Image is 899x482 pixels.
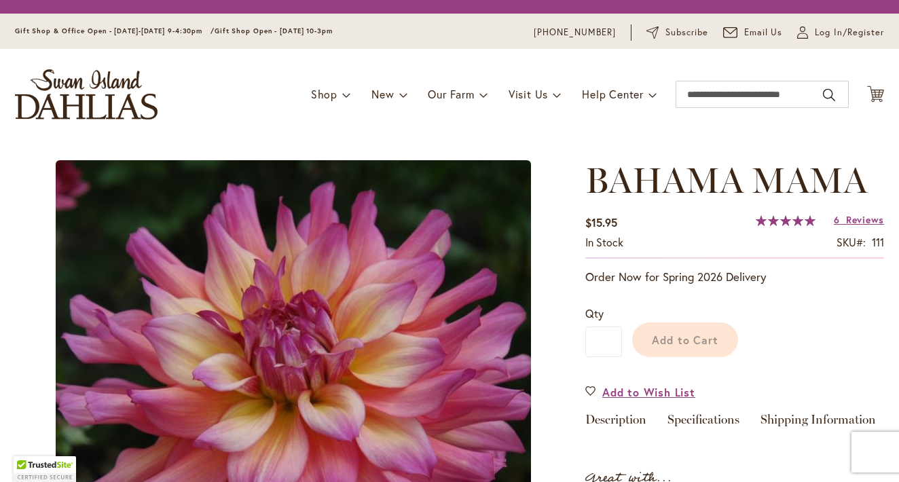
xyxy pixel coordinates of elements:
[585,413,884,433] div: Detailed Product Info
[823,84,835,106] button: Search
[10,434,48,472] iframe: Launch Accessibility Center
[585,235,623,249] span: In stock
[585,413,646,433] a: Description
[834,213,884,226] a: 6 Reviews
[744,26,783,39] span: Email Us
[756,215,815,226] div: 100%
[311,87,337,101] span: Shop
[534,26,616,39] a: [PHONE_NUMBER]
[646,26,708,39] a: Subscribe
[665,26,708,39] span: Subscribe
[846,213,884,226] span: Reviews
[585,384,695,400] a: Add to Wish List
[585,215,617,229] span: $15.95
[872,235,884,251] div: 111
[509,87,548,101] span: Visit Us
[837,235,866,249] strong: SKU
[585,235,623,251] div: Availability
[585,306,604,320] span: Qty
[428,87,474,101] span: Our Farm
[585,269,884,285] p: Order Now for Spring 2026 Delivery
[723,26,783,39] a: Email Us
[15,69,158,119] a: store logo
[602,384,695,400] span: Add to Wish List
[797,26,884,39] a: Log In/Register
[371,87,394,101] span: New
[815,26,884,39] span: Log In/Register
[585,159,867,202] span: BAHAMA MAMA
[760,413,876,433] a: Shipping Information
[15,26,215,35] span: Gift Shop & Office Open - [DATE]-[DATE] 9-4:30pm /
[582,87,644,101] span: Help Center
[667,413,739,433] a: Specifications
[215,26,333,35] span: Gift Shop Open - [DATE] 10-3pm
[834,213,840,226] span: 6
